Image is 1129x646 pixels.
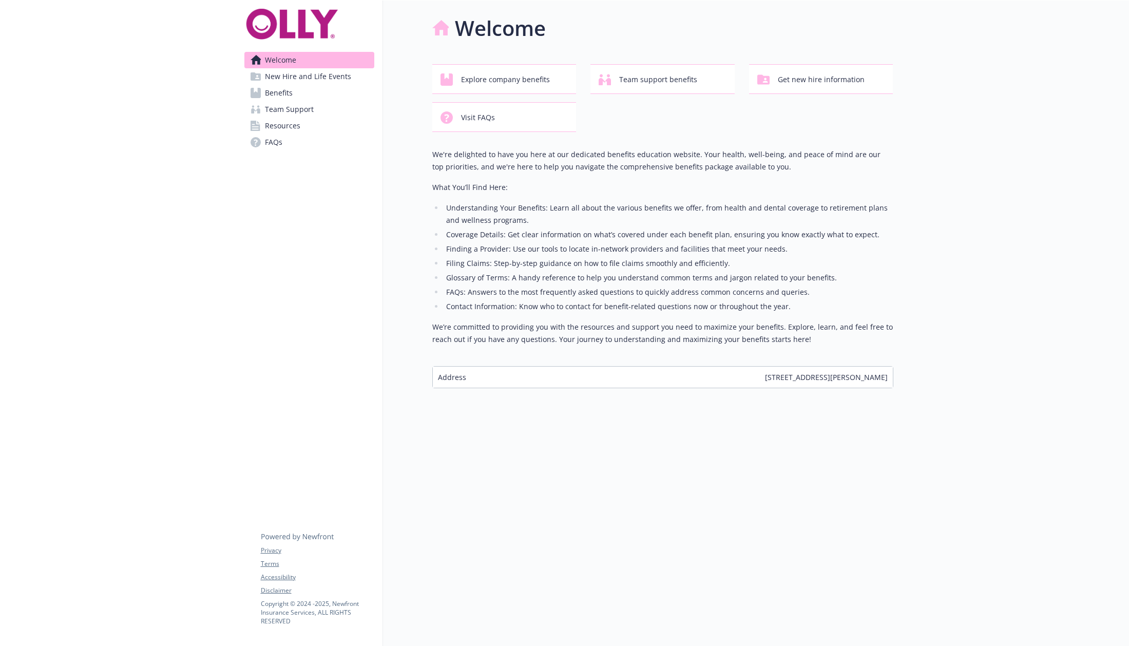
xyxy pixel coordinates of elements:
[261,573,374,582] a: Accessibility
[265,134,282,150] span: FAQs
[261,559,374,568] a: Terms
[265,118,300,134] span: Resources
[244,52,374,68] a: Welcome
[244,118,374,134] a: Resources
[444,202,893,226] li: Understanding Your Benefits: Learn all about the various benefits we offer, from health and denta...
[444,257,893,270] li: Filing Claims: Step-by-step guidance on how to file claims smoothly and efficiently.
[265,85,293,101] span: Benefits
[444,272,893,284] li: Glossary of Terms: A handy reference to help you understand common terms and jargon related to yo...
[244,68,374,85] a: New Hire and Life Events
[444,229,893,241] li: Coverage Details: Get clear information on what’s covered under each benefit plan, ensuring you k...
[261,546,374,555] a: Privacy
[261,599,374,625] p: Copyright © 2024 - 2025 , Newfront Insurance Services, ALL RIGHTS RESERVED
[461,108,495,127] span: Visit FAQs
[444,243,893,255] li: Finding a Provider: Use our tools to locate in-network providers and facilities that meet your ne...
[444,300,893,313] li: Contact Information: Know who to contact for benefit-related questions now or throughout the year.
[619,70,697,89] span: Team support benefits
[261,586,374,595] a: Disclaimer
[749,64,893,94] button: Get new hire information
[265,101,314,118] span: Team Support
[590,64,735,94] button: Team support benefits
[778,70,865,89] span: Get new hire information
[432,181,893,194] p: What You’ll Find Here:
[444,286,893,298] li: FAQs: Answers to the most frequently asked questions to quickly address common concerns and queries.
[438,372,466,383] span: Address
[432,321,893,346] p: We’re committed to providing you with the resources and support you need to maximize your benefit...
[765,372,888,383] span: [STREET_ADDRESS][PERSON_NAME]
[265,52,296,68] span: Welcome
[244,85,374,101] a: Benefits
[432,64,577,94] button: Explore company benefits
[244,134,374,150] a: FAQs
[432,148,893,173] p: We're delighted to have you here at our dedicated benefits education website. Your health, well-b...
[461,70,550,89] span: Explore company benefits
[432,102,577,132] button: Visit FAQs
[455,13,546,44] h1: Welcome
[244,101,374,118] a: Team Support
[265,68,351,85] span: New Hire and Life Events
